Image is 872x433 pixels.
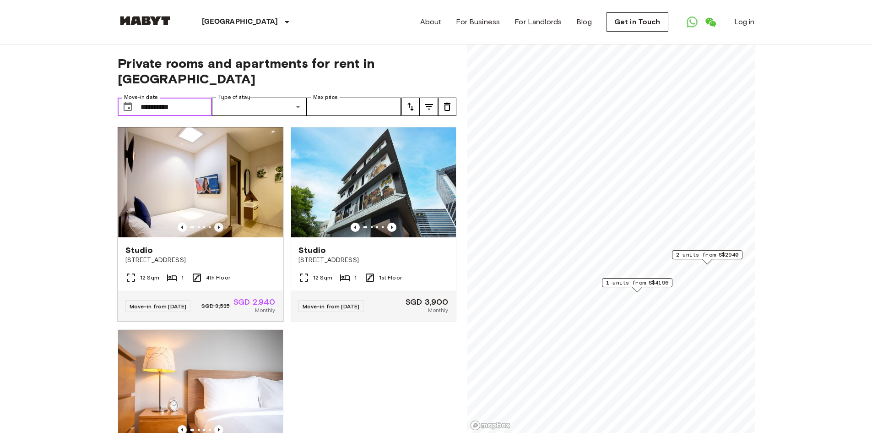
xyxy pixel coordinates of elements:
[178,223,187,232] button: Previous image
[298,256,449,265] span: [STREET_ADDRESS]
[420,98,438,116] button: tune
[607,12,668,32] a: Get in Touch
[313,274,333,282] span: 12 Sqm
[125,245,153,256] span: Studio
[298,245,326,256] span: Studio
[118,55,456,87] span: Private rooms and apartments for rent in [GEOGRAPHIC_DATA]
[676,251,738,259] span: 2 units from S$2940
[672,250,742,264] div: Map marker
[420,16,442,27] a: About
[515,16,562,27] a: For Landlords
[202,16,278,27] p: [GEOGRAPHIC_DATA]
[606,279,668,287] span: 1 units from S$4196
[181,274,184,282] span: 1
[683,13,701,31] a: Open WhatsApp
[701,13,720,31] a: Open WeChat
[734,16,755,27] a: Log in
[456,16,500,27] a: For Business
[255,306,275,314] span: Monthly
[313,93,338,101] label: Max price
[470,420,510,431] a: Mapbox logo
[206,274,230,282] span: 4th Floor
[351,223,360,232] button: Previous image
[379,274,402,282] span: 1st Floor
[428,306,448,314] span: Monthly
[119,98,137,116] button: Choose date, selected date is 16 Sep 2025
[354,274,357,282] span: 1
[201,302,230,310] span: SGD 3,535
[124,93,158,101] label: Move-in date
[118,127,283,322] a: Marketing picture of unit SG-01-110-033-001Previous imagePrevious imageStudio[STREET_ADDRESS]12 S...
[406,298,448,306] span: SGD 3,900
[438,98,456,116] button: tune
[291,127,456,322] a: Marketing picture of unit SG-01-110-044_001Previous imagePrevious imageStudio[STREET_ADDRESS]12 S...
[303,303,360,310] span: Move-in from [DATE]
[125,256,276,265] span: [STREET_ADDRESS]
[140,274,160,282] span: 12 Sqm
[118,127,283,237] img: Marketing picture of unit SG-01-110-033-001
[233,298,275,306] span: SGD 2,940
[130,303,187,310] span: Move-in from [DATE]
[401,98,420,116] button: tune
[214,223,223,232] button: Previous image
[576,16,592,27] a: Blog
[218,93,250,101] label: Type of stay
[387,223,396,232] button: Previous image
[291,127,456,237] img: Marketing picture of unit SG-01-110-044_001
[602,278,672,292] div: Map marker
[118,16,173,25] img: Habyt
